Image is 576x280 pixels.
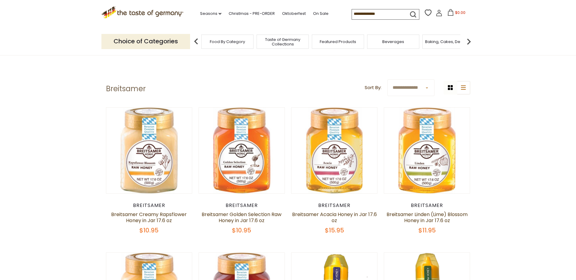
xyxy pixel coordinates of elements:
[384,202,470,208] div: Breitsamer
[382,39,404,44] a: Beverages
[292,211,377,224] a: Breitsamer Acacia Honey in Jar 17.6 oz
[463,35,475,48] img: next arrow
[232,226,251,235] span: $10.95
[210,39,245,44] a: Food By Category
[101,34,190,49] p: Choice of Categories
[199,202,285,208] div: Breitsamer
[320,39,356,44] a: Featured Products
[365,84,381,92] label: Sort By:
[106,108,192,193] img: Breitsamer
[291,108,377,193] img: Breitsamer
[111,211,187,224] a: Breitsamer Creamy Rapsflower Honey in Jar 17.6 oz
[325,226,344,235] span: $15.95
[199,108,285,193] img: Breitsamer
[387,211,468,224] a: Breitsamer Linden (Lime) Blossom Honey in Jar 17.6 oz
[444,9,469,18] button: $0.00
[455,10,465,15] span: $0.00
[418,226,436,235] span: $11.95
[190,35,202,48] img: previous arrow
[282,10,306,17] a: Oktoberfest
[200,10,221,17] a: Seasons
[106,202,193,208] div: Breitsamer
[139,226,158,235] span: $10.95
[313,10,329,17] a: On Sale
[291,202,378,208] div: Breitsamer
[425,39,472,44] a: Baking, Cakes, Desserts
[384,108,470,193] img: Breitsamer
[106,84,146,93] h1: Breitsamer
[258,37,307,46] a: Taste of Germany Collections
[202,211,281,224] a: Breitsamer Golden Selection Raw Honey in Jar 17.6 oz
[229,10,275,17] a: Christmas - PRE-ORDER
